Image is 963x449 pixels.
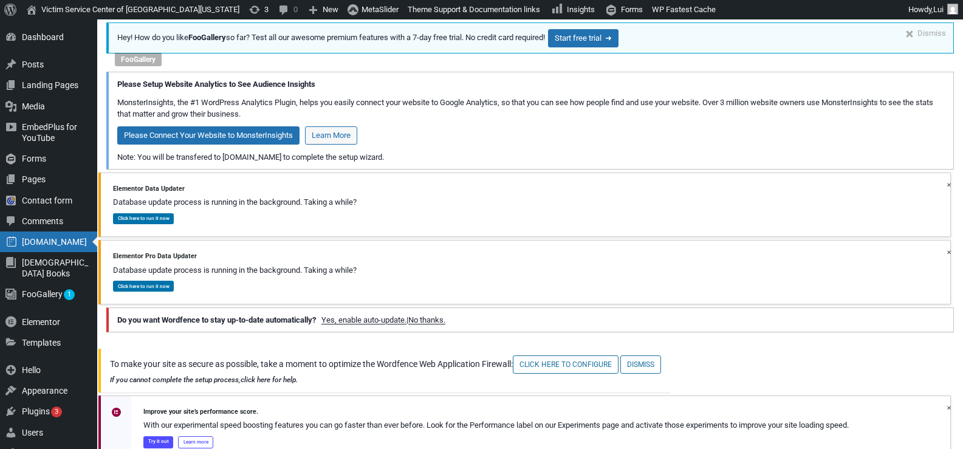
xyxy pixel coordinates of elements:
i: Dismiss this notice. [937,173,950,185]
p: Note: You will be transfered to [DOMAIN_NAME] to complete the setup wizard. [116,150,946,165]
span: Dismiss [917,28,946,39]
p: Database update process is running in the background. Taking a while? [113,266,357,275]
p: | [116,313,946,327]
span: Learn more [183,439,208,445]
h3: Elementor Pro Data Updater [113,253,357,261]
i: Dismiss this notice. [937,396,950,408]
p: MonsterInsights, the #1 WordPress Analytics Plugin, helps you easily connect your website to Goog... [116,95,946,122]
a: Dismiss [620,355,661,374]
p: Database update process is running in the background. Taking a while? [113,197,357,207]
a: No thanks. [408,315,445,324]
a: Learn More [305,126,357,145]
a: Try it out [143,436,173,448]
span: Click here to run it now [118,215,170,221]
label: FooGallery [115,53,162,66]
h3: Elementor Data Updater [113,185,357,193]
span: 3 [55,408,58,416]
em: If you cannot complete the setup process, . [110,375,298,384]
a: Yes, enable auto-update. [321,315,406,324]
h3: Improve your site’s performance score. [143,408,849,416]
div: Hey! How do you like so far? Test all our awesome premium features with a 7-day free trial. No cr... [117,32,545,43]
i: Dismiss [903,28,916,40]
p: With our experimental speed boosting features you can go faster than ever before. Look for the Pe... [143,420,849,430]
div: To make your site as secure as possible, take a moment to optimize the Wordfence Web Application ... [98,349,670,392]
span: Try it out [148,438,169,444]
strong: Do you want Wordfence to stay up-to-date automatically? [117,315,316,324]
i: Dismiss this notice. [937,241,950,253]
a: Click here to configure [513,355,619,374]
span: 1 [67,290,71,298]
a: click here for help [241,375,296,384]
a: Start free trial ➜ [548,29,619,47]
a: Click here to run it now [113,213,174,224]
a: Please Connect Your Website to MonsterInsights [117,126,300,145]
b: FooGallery [188,33,226,42]
p: Please Setup Website Analytics to See Audience Insights [116,77,946,92]
a: Click here to run it now [113,281,174,292]
a: Learn more [178,436,213,448]
span: Click here to run it now [118,283,170,289]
